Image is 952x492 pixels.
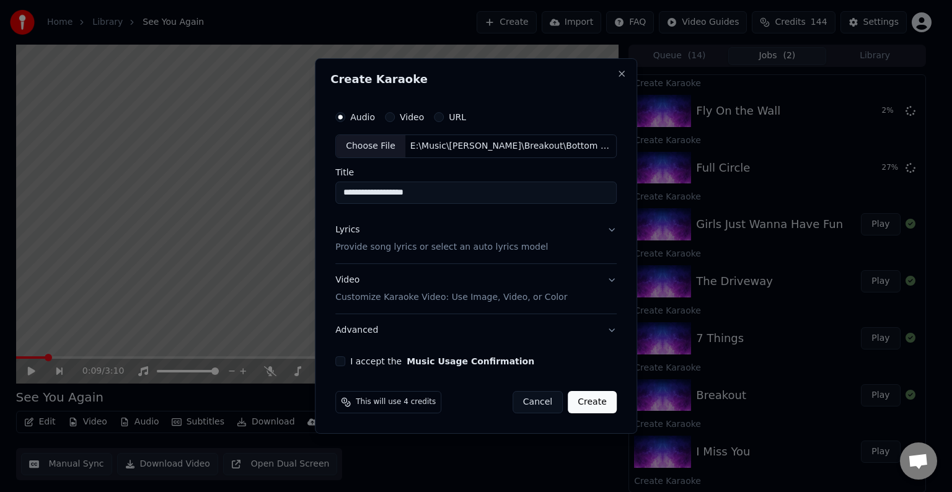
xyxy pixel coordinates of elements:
label: I accept the [350,357,534,366]
div: Lyrics [335,224,359,236]
button: I accept the [407,357,534,366]
div: Choose File [336,135,405,157]
span: This will use 4 credits [356,397,436,407]
div: Video [335,274,567,304]
p: Provide song lyrics or select an auto lyrics model [335,241,548,253]
button: Cancel [513,391,563,413]
button: LyricsProvide song lyrics or select an auto lyrics model [335,214,617,263]
label: URL [449,113,466,121]
button: Advanced [335,314,617,346]
label: Title [335,168,617,177]
label: Video [400,113,424,121]
label: Audio [350,113,375,121]
h2: Create Karaoke [330,74,622,85]
button: Create [568,391,617,413]
p: Customize Karaoke Video: Use Image, Video, or Color [335,291,567,304]
button: VideoCustomize Karaoke Video: Use Image, Video, or Color [335,264,617,314]
div: E:\Music\[PERSON_NAME]\Breakout\Bottom of the Ocean.mp3 [405,140,616,152]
